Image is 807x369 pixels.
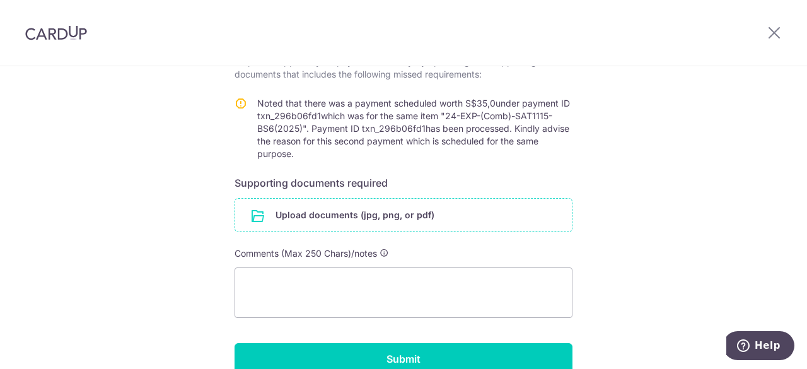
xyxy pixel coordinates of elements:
h6: Supporting documents required [235,175,572,190]
span: Comments (Max 250 Chars)/notes [235,248,377,259]
iframe: Opens a widget where you can find more information [726,331,794,363]
span: Noted that there was a payment scheduled worth S$35,0under payment ID txn_296b06fd1which was for ... [257,98,570,159]
img: CardUp [25,25,87,40]
p: Help us to approve your payment smoothly by uploading new supporting documents that includes the ... [235,56,572,81]
div: Upload documents (jpg, png, or pdf) [235,198,572,232]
